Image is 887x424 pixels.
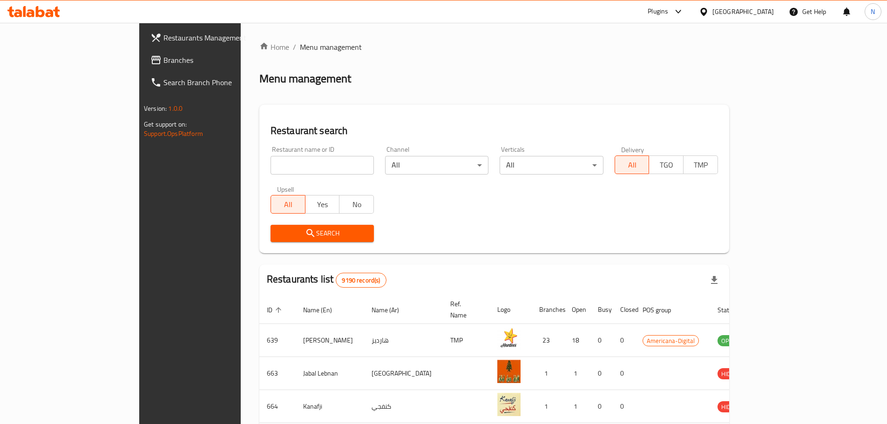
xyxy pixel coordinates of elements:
[590,390,613,423] td: 0
[648,6,668,17] div: Plugins
[259,71,351,86] h2: Menu management
[532,296,564,324] th: Branches
[339,195,374,214] button: No
[613,390,635,423] td: 0
[718,402,745,412] span: HIDDEN
[143,27,287,49] a: Restaurants Management
[163,77,280,88] span: Search Branch Phone
[278,228,366,239] span: Search
[619,158,646,172] span: All
[364,357,443,390] td: [GEOGRAPHIC_DATA]
[450,298,479,321] span: Ref. Name
[718,368,745,379] div: HIDDEN
[305,195,340,214] button: Yes
[871,7,875,17] span: N
[532,324,564,357] td: 23
[267,272,386,288] h2: Restaurants list
[143,71,287,94] a: Search Branch Phone
[309,198,336,211] span: Yes
[271,225,374,242] button: Search
[718,336,740,346] span: OPEN
[564,324,590,357] td: 18
[590,296,613,324] th: Busy
[364,324,443,357] td: هارديز
[144,128,203,140] a: Support.OpsPlatform
[683,155,718,174] button: TMP
[590,357,613,390] td: 0
[613,357,635,390] td: 0
[163,54,280,66] span: Branches
[687,158,714,172] span: TMP
[532,390,564,423] td: 1
[497,360,521,383] img: Jabal Lebnan
[163,32,280,43] span: Restaurants Management
[443,324,490,357] td: TMP
[703,269,725,291] div: Export file
[649,155,684,174] button: TGO
[643,304,683,316] span: POS group
[277,186,294,192] label: Upsell
[271,124,718,138] h2: Restaurant search
[712,7,774,17] div: [GEOGRAPHIC_DATA]
[343,198,370,211] span: No
[293,41,296,53] li: /
[718,401,745,412] div: HIDDEN
[336,276,386,285] span: 9190 record(s)
[490,296,532,324] th: Logo
[718,304,748,316] span: Status
[718,369,745,379] span: HIDDEN
[303,304,344,316] span: Name (En)
[653,158,680,172] span: TGO
[532,357,564,390] td: 1
[500,156,603,175] div: All
[259,41,729,53] nav: breadcrumb
[615,155,650,174] button: All
[621,146,644,153] label: Delivery
[296,390,364,423] td: Kanafji
[271,156,374,175] input: Search for restaurant name or ID..
[564,390,590,423] td: 1
[296,357,364,390] td: Jabal Lebnan
[372,304,411,316] span: Name (Ar)
[296,324,364,357] td: [PERSON_NAME]
[300,41,362,53] span: Menu management
[590,324,613,357] td: 0
[564,296,590,324] th: Open
[168,102,183,114] span: 1.0.0
[643,336,698,346] span: Americana-Digital
[497,393,521,416] img: Kanafji
[144,102,167,114] span: Version:
[271,195,305,214] button: All
[336,273,386,288] div: Total records count
[497,327,521,350] img: Hardee's
[275,198,302,211] span: All
[613,296,635,324] th: Closed
[144,118,187,130] span: Get support on:
[613,324,635,357] td: 0
[564,357,590,390] td: 1
[718,335,740,346] div: OPEN
[143,49,287,71] a: Branches
[385,156,488,175] div: All
[267,304,284,316] span: ID
[364,390,443,423] td: كنفجي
